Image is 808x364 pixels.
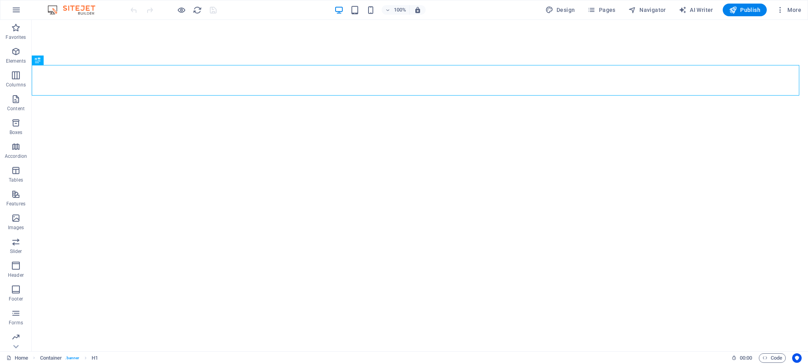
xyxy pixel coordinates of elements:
p: Tables [9,177,23,183]
button: Publish [723,4,767,16]
span: More [776,6,801,14]
i: Reload page [193,6,202,15]
span: Code [762,353,782,363]
button: AI Writer [676,4,716,16]
span: Pages [587,6,615,14]
div: Design (Ctrl+Alt+Y) [542,4,578,16]
button: Design [542,4,578,16]
button: Usercentrics [792,353,802,363]
h6: 100% [393,5,406,15]
button: Pages [584,4,618,16]
p: Features [6,201,25,207]
p: Slider [10,248,22,255]
p: Content [7,105,25,112]
p: Elements [6,58,26,64]
span: Design [545,6,575,14]
p: Favorites [6,34,26,40]
i: On resize automatically adjust zoom level to fit chosen device. [414,6,421,13]
span: Click to select. Double-click to edit [40,353,62,363]
button: Navigator [625,4,669,16]
p: Footer [9,296,23,302]
button: Click here to leave preview mode and continue editing [177,5,186,15]
p: Header [8,272,24,278]
span: . banner [65,353,79,363]
p: Images [8,224,24,231]
button: Code [759,353,786,363]
img: Editor Logo [46,5,105,15]
p: Forms [9,320,23,326]
button: More [773,4,804,16]
span: Click to select. Double-click to edit [92,353,98,363]
p: Accordion [5,153,27,159]
button: reload [192,5,202,15]
a: Click to cancel selection. Double-click to open Pages [6,353,28,363]
span: 00 00 [740,353,752,363]
h6: Session time [731,353,752,363]
nav: breadcrumb [40,353,98,363]
span: Publish [729,6,760,14]
span: AI Writer [679,6,713,14]
span: Navigator [628,6,666,14]
button: 100% [382,5,410,15]
p: Boxes [10,129,23,136]
p: Columns [6,82,26,88]
span: : [745,355,747,361]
